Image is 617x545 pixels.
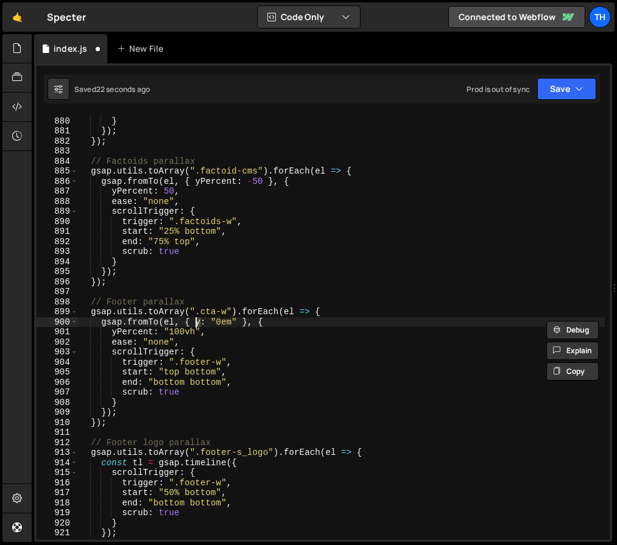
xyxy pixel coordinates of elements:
div: 921 [37,528,78,538]
div: 889 [37,206,78,217]
button: Debug [546,321,599,339]
div: index.js [54,43,87,55]
div: 893 [37,247,78,257]
div: 885 [37,166,78,177]
button: Code Only [258,6,360,28]
button: Explain [546,342,599,360]
a: Th [589,6,611,28]
div: 888 [37,197,78,207]
div: 913 [37,448,78,458]
div: 915 [37,468,78,478]
div: 892 [37,237,78,247]
div: 907 [37,387,78,398]
div: 895 [37,267,78,277]
div: 916 [37,478,78,488]
div: 919 [37,508,78,518]
div: 894 [37,257,78,267]
div: 920 [37,518,78,529]
div: 896 [37,277,78,287]
div: 891 [37,227,78,237]
div: 904 [37,357,78,368]
div: 900 [37,317,78,328]
div: 898 [37,297,78,308]
button: Save [537,78,596,100]
div: 912 [37,438,78,448]
div: 882 [37,136,78,147]
div: 918 [37,498,78,508]
div: 886 [37,177,78,187]
div: 881 [37,126,78,136]
div: 903 [37,347,78,357]
div: 897 [37,287,78,297]
div: 905 [37,367,78,378]
div: 910 [37,418,78,428]
div: Specter [47,10,86,24]
div: 880 [37,116,78,127]
div: Saved [74,84,150,94]
a: 🤙 [2,2,32,32]
div: 914 [37,458,78,468]
div: 22 seconds ago [96,84,150,94]
div: 884 [37,156,78,167]
div: 908 [37,398,78,408]
div: Prod is out of sync [467,84,530,94]
div: 899 [37,307,78,317]
div: 911 [37,427,78,438]
div: 890 [37,217,78,227]
div: 902 [37,337,78,348]
div: 883 [37,146,78,156]
div: 887 [37,186,78,197]
div: 901 [37,327,78,337]
div: 906 [37,378,78,388]
a: Connected to Webflow [448,6,585,28]
button: Copy [546,362,599,381]
div: 909 [37,407,78,418]
div: New File [117,43,168,55]
div: 917 [37,488,78,498]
